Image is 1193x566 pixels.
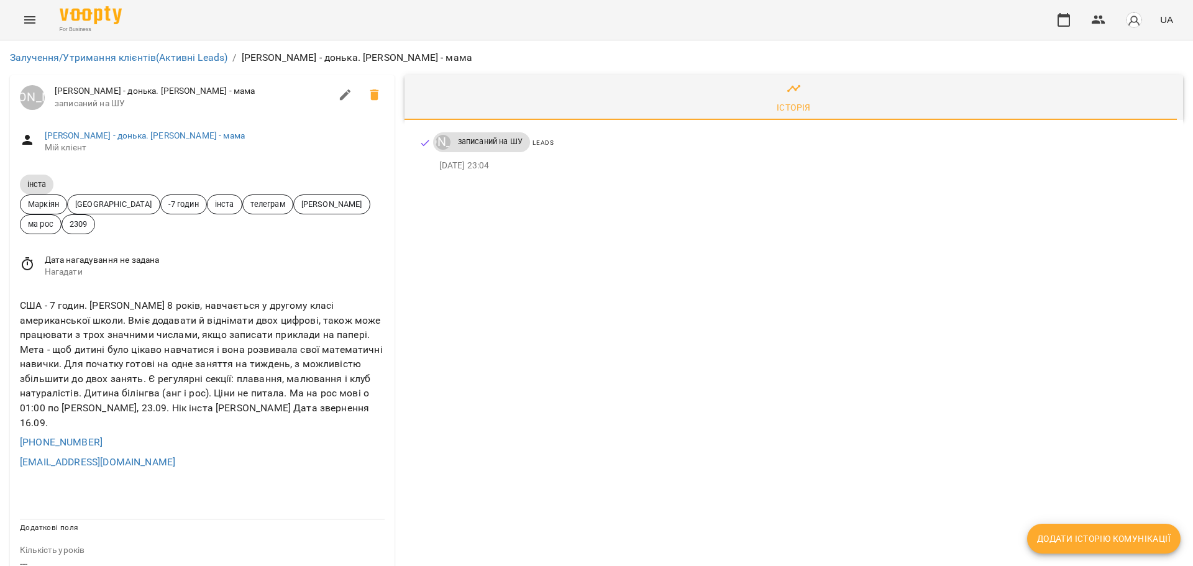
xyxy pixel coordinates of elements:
img: Voopty Logo [60,6,122,24]
p: [DATE] 23:04 [439,160,1163,172]
span: Дата нагадування не задана [45,254,385,267]
button: Додати історію комунікації [1027,524,1181,554]
span: [GEOGRAPHIC_DATA] [68,198,160,210]
span: Leads [533,139,554,146]
span: Додати історію комунікації [1037,531,1171,546]
span: ма рос [21,218,61,230]
span: 2309 [62,218,95,230]
div: США - 7 годин. [PERSON_NAME] 8 років, навчається у другому класі американської школи. Вміє додава... [17,296,387,432]
div: Луцук Маркіян [436,135,450,150]
a: [PHONE_NUMBER] [20,436,103,448]
span: [PERSON_NAME] - донька. [PERSON_NAME] - мама [55,85,331,98]
span: Мій клієнт [45,142,385,154]
span: Додаткові поля [20,523,78,532]
a: Залучення/Утримання клієнтів(Активні Leads) [10,52,227,63]
span: телеграм [243,198,293,210]
span: інста [208,198,242,210]
div: Луцук Маркіян [20,85,45,110]
a: [PERSON_NAME] [433,135,450,150]
span: [PERSON_NAME] [294,198,370,210]
span: -7 годин [161,198,206,210]
a: [PERSON_NAME] [20,85,45,110]
button: UA [1155,8,1178,31]
span: Маркіян [21,198,66,210]
nav: breadcrumb [10,50,1183,65]
span: UA [1160,13,1173,26]
li: / [232,50,236,65]
a: [EMAIL_ADDRESS][DOMAIN_NAME] [20,456,175,468]
span: записаний на ШУ [55,98,331,110]
p: [PERSON_NAME] - донька. [PERSON_NAME] - мама [242,50,473,65]
p: field-description [20,544,385,557]
span: інста [20,179,53,189]
span: Нагадати [45,266,385,278]
span: записаний на ШУ [450,136,530,147]
button: Menu [15,5,45,35]
img: avatar_s.png [1125,11,1143,29]
span: For Business [60,25,122,34]
a: [PERSON_NAME] - донька. [PERSON_NAME] - мама [45,130,245,140]
div: Історія [777,100,811,115]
